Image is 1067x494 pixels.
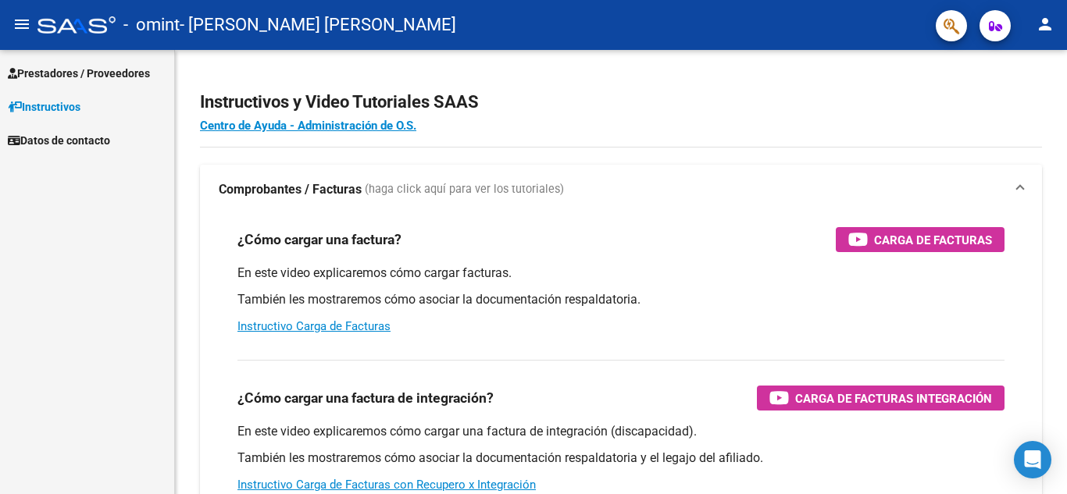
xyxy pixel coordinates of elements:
[200,119,416,133] a: Centro de Ayuda - Administración de O.S.
[219,181,362,198] strong: Comprobantes / Facturas
[237,478,536,492] a: Instructivo Carga de Facturas con Recupero x Integración
[8,132,110,149] span: Datos de contacto
[237,423,1005,440] p: En este video explicaremos cómo cargar una factura de integración (discapacidad).
[237,450,1005,467] p: También les mostraremos cómo asociar la documentación respaldatoria y el legajo del afiliado.
[1036,15,1055,34] mat-icon: person
[237,291,1005,308] p: También les mostraremos cómo asociar la documentación respaldatoria.
[12,15,31,34] mat-icon: menu
[237,265,1005,282] p: En este video explicaremos cómo cargar facturas.
[1014,441,1051,478] div: Open Intercom Messenger
[874,230,992,250] span: Carga de Facturas
[237,387,494,409] h3: ¿Cómo cargar una factura de integración?
[200,87,1042,117] h2: Instructivos y Video Tutoriales SAAS
[8,98,80,116] span: Instructivos
[200,165,1042,215] mat-expansion-panel-header: Comprobantes / Facturas (haga click aquí para ver los tutoriales)
[757,386,1005,410] button: Carga de Facturas Integración
[123,8,180,42] span: - omint
[237,319,391,333] a: Instructivo Carga de Facturas
[365,181,564,198] span: (haga click aquí para ver los tutoriales)
[836,227,1005,252] button: Carga de Facturas
[795,389,992,408] span: Carga de Facturas Integración
[237,229,401,251] h3: ¿Cómo cargar una factura?
[8,65,150,82] span: Prestadores / Proveedores
[180,8,456,42] span: - [PERSON_NAME] [PERSON_NAME]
